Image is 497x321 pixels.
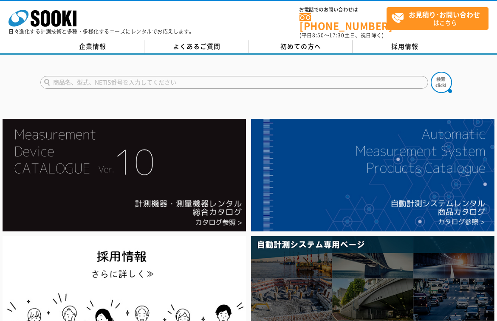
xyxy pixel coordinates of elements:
[299,13,387,31] a: [PHONE_NUMBER]
[299,31,384,39] span: (平日 ～ 土日、祝日除く)
[299,7,387,12] span: お電話でのお問い合わせは
[353,40,457,53] a: 採用情報
[387,7,489,30] a: お見積り･お問い合わせはこちら
[409,9,480,20] strong: お見積り･お問い合わせ
[40,40,144,53] a: 企業情報
[248,40,353,53] a: 初めての方へ
[431,72,452,93] img: btn_search.png
[144,40,248,53] a: よくあるご質問
[8,29,195,34] p: 日々進化する計測技術と多種・多様化するニーズにレンタルでお応えします。
[251,119,494,231] img: 自動計測システムカタログ
[312,31,324,39] span: 8:50
[280,42,321,51] span: 初めての方へ
[391,8,488,29] span: はこちら
[40,76,428,89] input: 商品名、型式、NETIS番号を入力してください
[329,31,345,39] span: 17:30
[3,119,246,231] img: Catalog Ver10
